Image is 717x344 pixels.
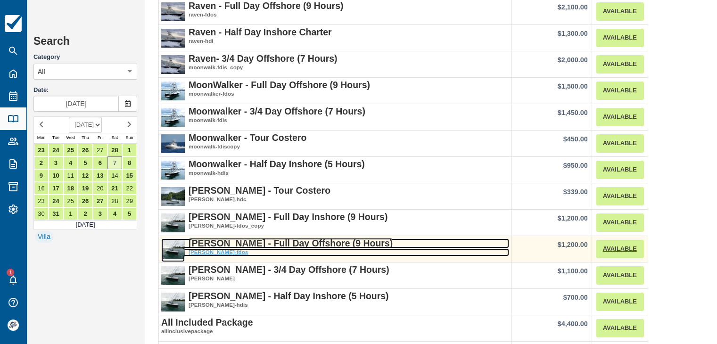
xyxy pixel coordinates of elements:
em: [PERSON_NAME]-hdc [161,196,509,204]
h2: Search [33,35,137,53]
em: raven-fdos [161,11,509,19]
a: 20 [93,182,107,195]
img: S59-1 [161,238,185,262]
a: 23 [34,195,49,207]
a: 8 [122,156,137,169]
img: S60-1 [161,133,185,156]
em: [PERSON_NAME]-hdis [161,301,509,309]
img: avatar [8,319,19,331]
a: Raven - Half Day Inshore Charterraven-hdi [161,27,509,45]
a: 24 [49,144,63,156]
a: 16 [34,182,49,195]
em: moonwalk-fdis [161,116,509,124]
a: 10 [49,169,63,182]
a: 5 [78,156,92,169]
a: 6 [93,156,107,169]
button: All [33,64,137,80]
a: Moonwalker - 3/4 Day Offshore (7 Hours)moonwalk-fdis [161,106,509,124]
a: Moonwalker - Tour Costeromoonwalk-fdiscopy [161,133,509,151]
strong: [PERSON_NAME] - Full Day Inshore (9 Hours) [189,212,387,222]
a: 25 [63,195,78,207]
a: 31 [49,207,63,220]
a: 12 [78,169,92,182]
strong: $2,000.00 [558,56,588,64]
a: MoonWalker - Full Day Offshore (9 Hours)moonwalker-fdos [161,80,509,98]
label: Category [33,53,137,62]
a: 2 [34,156,49,169]
strong: $2,100.00 [558,3,588,11]
img: S26-1 [161,265,185,288]
a: Available [596,55,644,74]
a: Available [596,266,644,285]
a: 17 [49,182,63,195]
strong: $1,450.00 [558,109,588,116]
img: S24-1 [161,27,185,51]
strong: Moonwalker - Tour Costero [189,132,306,143]
span: 1 [7,269,14,276]
em: moonwalk-hdis [161,169,509,177]
a: Raven - Full Day Offshore (9 Hours)raven-fdos [161,1,509,19]
img: S62-1 [161,54,185,77]
strong: Raven - Full Day Offshore (9 Hours) [189,0,343,11]
a: [PERSON_NAME] - Half Day Inshore (5 Hours)[PERSON_NAME]-hdis [161,291,509,309]
a: [PERSON_NAME] - Tour Costero[PERSON_NAME]-hdc [161,186,509,204]
a: Available [596,240,644,258]
a: 22 [122,182,137,195]
th: Sat [107,133,122,143]
a: Moonwalker - Half Day Inshore (5 Hours)moonwalk-hdis [161,159,509,177]
a: 1 [122,144,137,156]
strong: Raven - Half Day Inshore Charter [189,27,332,37]
strong: $1,200.00 [558,241,588,248]
em: moonwalker-fdos [161,90,509,98]
em: raven-hdi [161,37,509,45]
a: [PERSON_NAME] - Full Day Offshore (9 Hours)[PERSON_NAME]-fdos [161,238,509,256]
a: 19 [78,182,92,195]
strong: [PERSON_NAME] - Half Day Inshore (5 Hours) [189,291,388,301]
a: 28 [107,195,122,207]
strong: $339.00 [563,188,588,196]
td: [DATE] [34,220,137,229]
strong: $1,200.00 [558,214,588,222]
strong: Moonwalker - 3/4 Day Offshore (7 Hours) [189,106,365,116]
a: Available [596,108,644,126]
a: [PERSON_NAME] - Full Day Inshore (9 Hours)[PERSON_NAME]-fdos_copy [161,212,509,230]
em: [PERSON_NAME]-fdos [161,248,509,256]
strong: [PERSON_NAME] - Tour Costero [189,185,330,196]
a: Available [596,187,644,205]
a: 26 [78,144,92,156]
a: 26 [78,195,92,207]
em: allinclusivepackage [161,328,509,336]
th: Mon [34,133,49,143]
img: S2-1 [161,1,185,25]
a: All Included Packageallinclusivepackage [161,318,509,336]
img: S5-1 [161,106,185,130]
a: 30 [34,207,49,220]
a: 2 [78,207,92,220]
a: 5 [122,207,137,220]
span: All [38,67,45,76]
a: 28 [107,144,122,156]
strong: $450.00 [563,135,588,143]
em: moonwalk-fdis_copy [161,64,509,72]
a: 23 [34,144,49,156]
strong: $1,300.00 [558,30,588,37]
a: Available [596,2,644,21]
em: [PERSON_NAME] [161,275,509,283]
strong: $700.00 [563,294,588,301]
a: Villa [35,231,53,243]
em: moonwalk-fdiscopy [161,143,509,151]
em: [PERSON_NAME]-fdos_copy [161,222,509,230]
a: 7 [107,156,122,169]
a: 25 [63,144,78,156]
a: 18 [63,182,78,195]
a: 15 [122,169,137,182]
a: Available [596,29,644,47]
a: 3 [93,207,107,220]
strong: $950.00 [563,162,588,169]
strong: [PERSON_NAME] - 3/4 Day Offshore (7 Hours) [189,264,389,275]
strong: [PERSON_NAME] - Full Day Offshore (9 Hours) [189,238,393,248]
strong: $1,500.00 [558,82,588,90]
a: 4 [63,156,78,169]
a: [PERSON_NAME] - 3/4 Day Offshore (7 Hours)[PERSON_NAME] [161,265,509,283]
a: 4 [107,207,122,220]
